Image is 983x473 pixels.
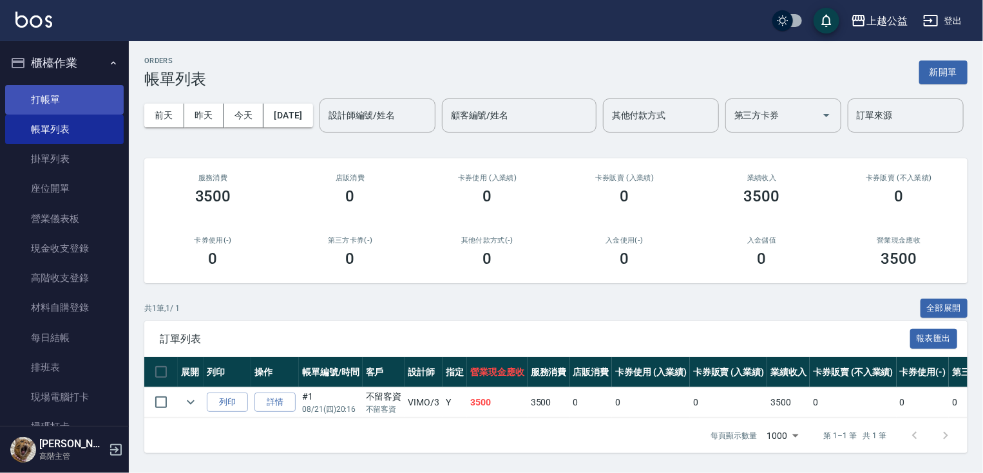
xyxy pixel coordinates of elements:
[810,357,896,387] th: 卡券販賣 (不入業績)
[897,387,950,418] td: 0
[767,387,810,418] td: 3500
[5,174,124,203] a: 座位開單
[919,66,968,78] a: 新開單
[612,387,690,418] td: 0
[302,403,359,415] p: 08/21 (四) 20:16
[5,115,124,144] a: 帳單列表
[846,8,913,34] button: 上越公益
[895,187,904,205] h3: 0
[5,263,124,293] a: 高階收支登錄
[612,357,690,387] th: 卡券使用 (入業績)
[178,357,204,387] th: 展開
[709,174,815,182] h2: 業績收入
[144,302,180,314] p: 共 1 筆, 1 / 1
[144,104,184,127] button: 前天
[297,174,403,182] h2: 店販消費
[263,104,312,127] button: [DATE]
[346,250,355,268] h3: 0
[483,250,492,268] h3: 0
[881,250,917,268] h3: 3500
[810,387,896,418] td: 0
[910,332,958,344] a: 報表匯出
[744,187,780,205] h3: 3500
[467,387,528,418] td: 3500
[571,236,678,245] h2: 入金使用(-)
[15,12,52,28] img: Logo
[39,438,105,450] h5: [PERSON_NAME]
[144,70,206,88] h3: 帳單列表
[254,393,296,413] a: 詳情
[5,46,124,80] button: 櫃檯作業
[207,393,248,413] button: 列印
[181,393,200,412] button: expand row
[5,293,124,322] a: 材料自購登錄
[366,390,402,403] div: 不留客資
[251,357,299,387] th: 操作
[483,187,492,205] h3: 0
[528,387,570,418] td: 3500
[5,204,124,234] a: 營業儀表板
[443,357,467,387] th: 指定
[297,236,403,245] h2: 第三方卡券(-)
[910,329,958,349] button: 報表匯出
[5,85,124,115] a: 打帳單
[918,9,968,33] button: 登出
[690,387,768,418] td: 0
[39,450,105,462] p: 高階主管
[816,105,837,125] button: Open
[434,236,540,245] h2: 其他付款方式(-)
[758,250,767,268] h3: 0
[10,437,36,463] img: Person
[224,104,264,127] button: 今天
[160,174,266,182] h3: 服務消費
[846,174,952,182] h2: 卡券販賣 (不入業績)
[195,187,231,205] h3: 3500
[897,357,950,387] th: 卡券使用(-)
[5,353,124,382] a: 排班表
[709,236,815,245] h2: 入金儲值
[846,236,952,245] h2: 營業現金應收
[690,357,768,387] th: 卡券販賣 (入業績)
[5,144,124,174] a: 掛單列表
[814,8,839,33] button: save
[366,403,402,415] p: 不留客資
[570,357,613,387] th: 店販消費
[144,57,206,65] h2: ORDERS
[5,323,124,353] a: 每日結帳
[5,412,124,441] a: 掃碼打卡
[363,357,405,387] th: 客戶
[571,174,678,182] h2: 卡券販賣 (入業績)
[434,174,540,182] h2: 卡券使用 (入業績)
[570,387,613,418] td: 0
[866,13,908,29] div: 上越公益
[204,357,251,387] th: 列印
[209,250,218,268] h3: 0
[405,387,443,418] td: VIMO /3
[346,187,355,205] h3: 0
[528,357,570,387] th: 服務消費
[443,387,467,418] td: Y
[467,357,528,387] th: 營業現金應收
[405,357,443,387] th: 設計師
[711,430,757,441] p: 每頁顯示數量
[5,234,124,263] a: 現金收支登錄
[767,357,810,387] th: 業績收入
[919,60,968,84] button: 新開單
[824,430,886,441] p: 第 1–1 筆 共 1 筆
[921,299,968,319] button: 全部展開
[160,333,910,346] span: 訂單列表
[620,187,629,205] h3: 0
[762,418,803,453] div: 1000
[160,236,266,245] h2: 卡券使用(-)
[620,250,629,268] h3: 0
[184,104,224,127] button: 昨天
[299,387,363,418] td: #1
[5,382,124,412] a: 現場電腦打卡
[299,357,363,387] th: 帳單編號/時間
